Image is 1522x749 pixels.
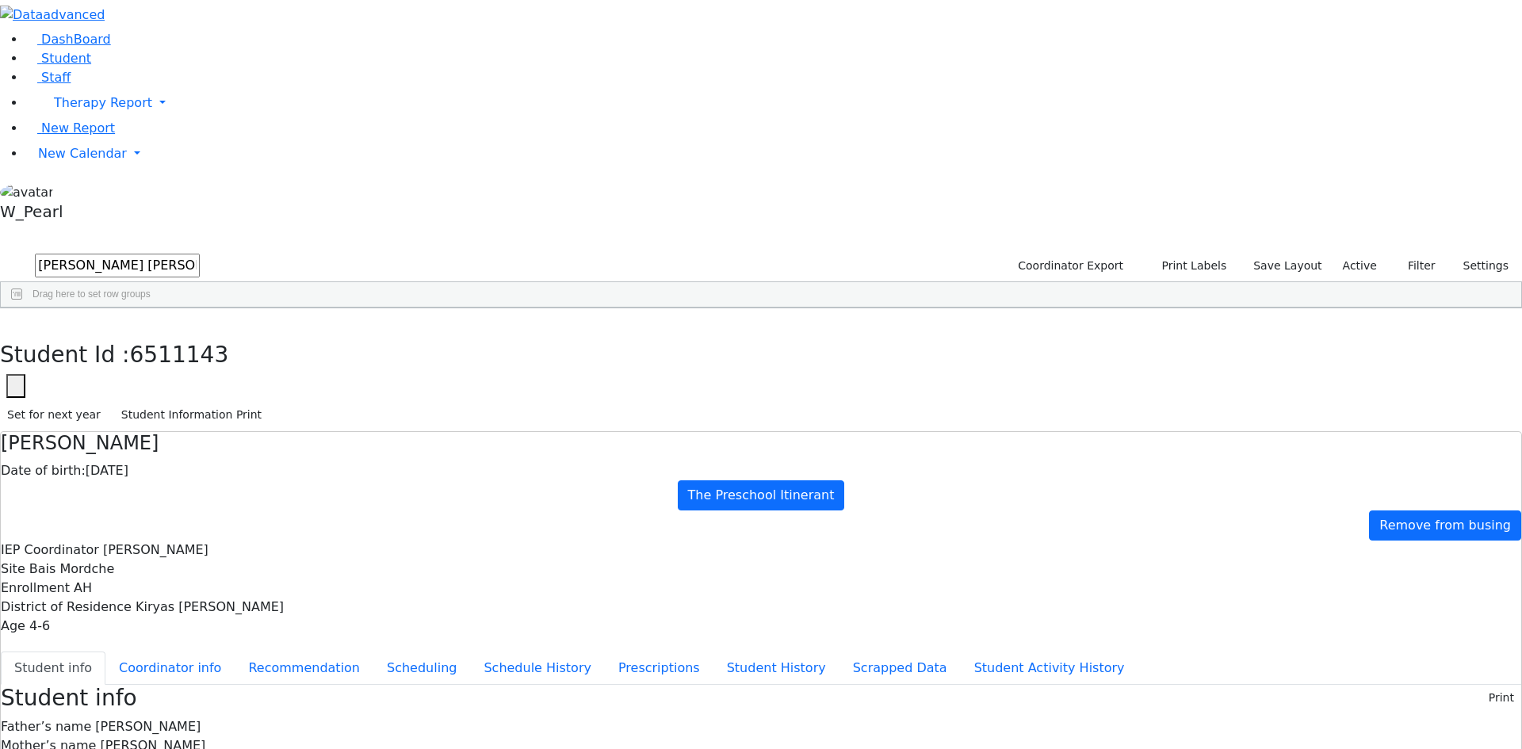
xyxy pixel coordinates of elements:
[130,342,229,368] span: 6511143
[38,146,127,161] span: New Calendar
[470,652,605,685] button: Schedule History
[29,561,114,576] span: Bais Mordche
[41,70,71,85] span: Staff
[1336,254,1384,278] label: Active
[1,652,105,685] button: Student info
[1,560,25,579] label: Site
[1,541,99,560] label: IEP Coordinator
[1,461,86,480] label: Date of birth:
[1443,254,1516,278] button: Settings
[1,717,91,736] label: Father’s name
[1008,254,1130,278] button: Coordinator Export
[1246,254,1329,278] button: Save Layout
[33,289,151,300] span: Drag here to set row groups
[105,652,235,685] button: Coordinator info
[25,32,111,47] a: DashBoard
[678,480,845,510] a: The Preschool Itinerant
[1,617,25,636] label: Age
[95,719,201,734] span: [PERSON_NAME]
[1,598,132,617] label: District of Residence
[25,87,1522,119] a: Therapy Report
[25,51,91,66] a: Student
[35,254,200,277] input: Search
[713,652,839,685] button: Student History
[373,652,470,685] button: Scheduling
[1,432,1521,455] h4: [PERSON_NAME]
[114,403,269,427] button: Student Information Print
[1,461,1521,480] div: [DATE]
[103,542,208,557] span: [PERSON_NAME]
[1379,518,1511,533] span: Remove from busing
[25,70,71,85] a: Staff
[235,652,373,685] button: Recommendation
[25,138,1522,170] a: New Calendar
[54,95,152,110] span: Therapy Report
[1,579,70,598] label: Enrollment
[1143,254,1233,278] button: Print Labels
[1,685,137,712] h3: Student info
[1482,686,1521,710] button: Print
[605,652,713,685] button: Prescriptions
[41,51,91,66] span: Student
[1369,510,1521,541] a: Remove from busing
[961,652,1138,685] button: Student Activity History
[25,120,115,136] a: New Report
[839,652,961,685] button: Scrapped Data
[1387,254,1443,278] button: Filter
[41,32,111,47] span: DashBoard
[74,580,92,595] span: AH
[136,599,284,614] span: Kiryas [PERSON_NAME]
[29,618,50,633] span: 4-6
[41,120,115,136] span: New Report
